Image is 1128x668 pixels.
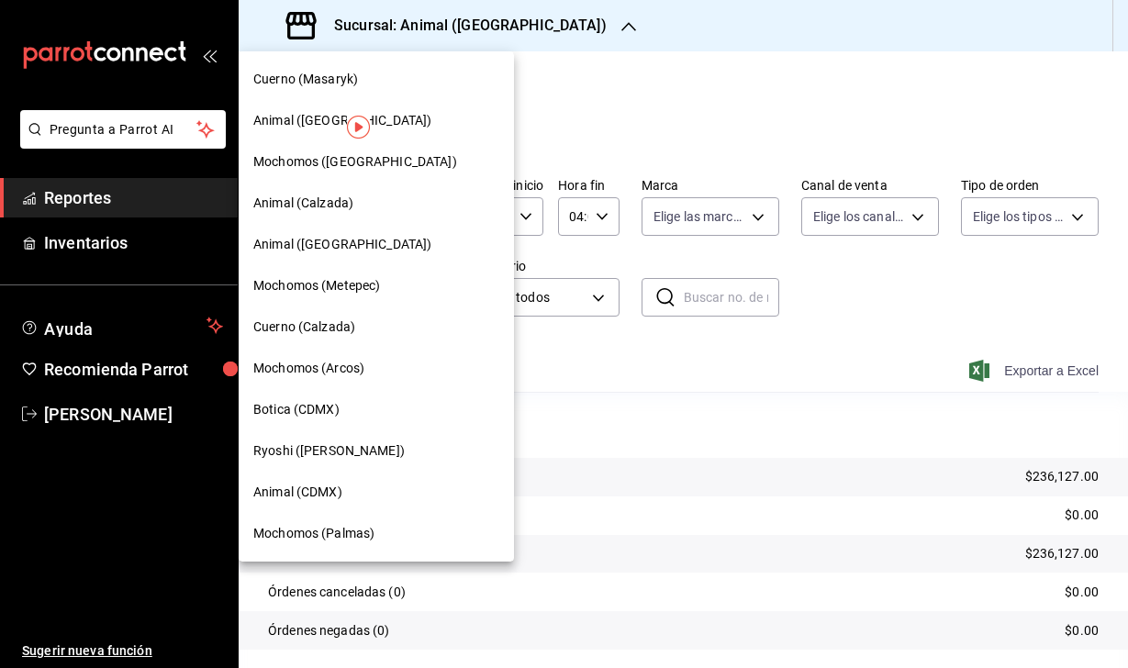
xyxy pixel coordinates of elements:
div: Animal ([GEOGRAPHIC_DATA]) [239,224,514,265]
span: Animal ([GEOGRAPHIC_DATA]) [253,111,431,130]
div: Cuerno (Calzada) [239,306,514,348]
span: Animal (Calzada) [253,194,353,213]
span: Mochomos (Arcos) [253,359,364,378]
div: Animal (CDMX) [239,472,514,513]
div: Mochomos (Metepec) [239,265,514,306]
span: Animal (CDMX) [253,483,342,502]
div: Botica (CDMX) [239,389,514,430]
span: Mochomos (Metepec) [253,276,380,295]
span: Mochomos ([GEOGRAPHIC_DATA]) [253,152,457,172]
div: Cuerno (Masaryk) [239,59,514,100]
div: Mochomos (Arcos) [239,348,514,389]
span: Cuerno (Masaryk) [253,70,358,89]
div: Mochomos (Palmas) [239,513,514,554]
span: Botica (CDMX) [253,400,340,419]
img: Tooltip marker [347,116,370,139]
span: Ryoshi ([PERSON_NAME]) [253,441,405,461]
div: Ryoshi ([PERSON_NAME]) [239,430,514,472]
span: Cuerno (Calzada) [253,317,355,337]
div: Mochomos ([GEOGRAPHIC_DATA]) [239,141,514,183]
div: Animal (Calzada) [239,183,514,224]
span: Mochomos (Palmas) [253,524,374,543]
div: Animal ([GEOGRAPHIC_DATA]) [239,100,514,141]
span: Animal ([GEOGRAPHIC_DATA]) [253,235,431,254]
